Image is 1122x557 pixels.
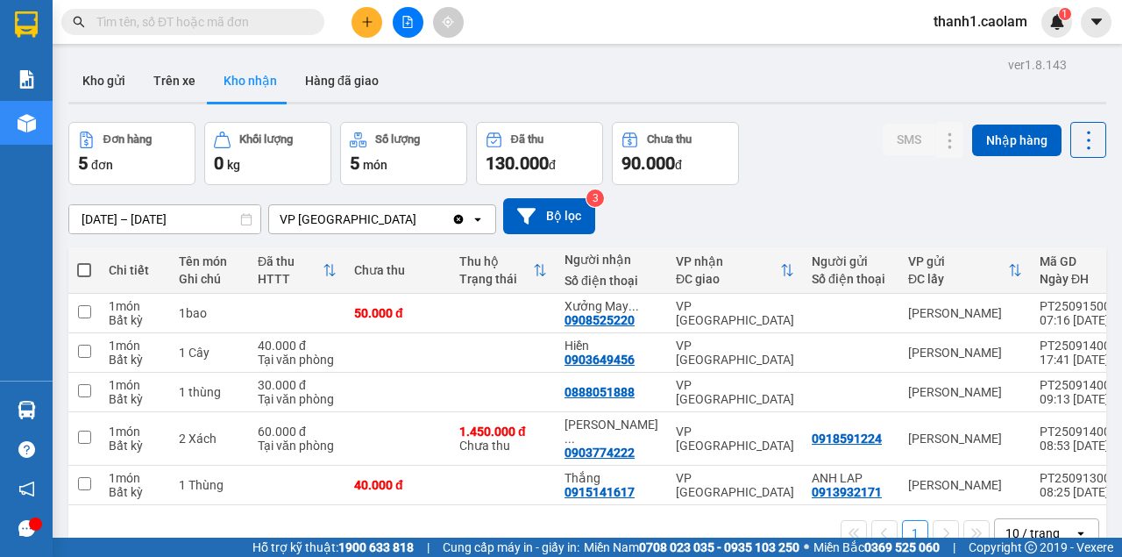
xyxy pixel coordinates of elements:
[812,471,891,485] div: ANH LAP
[340,122,467,185] button: Số lượng5món
[179,306,240,320] div: 1bao
[908,306,1022,320] div: [PERSON_NAME]
[908,254,1008,268] div: VP gửi
[899,247,1031,294] th: Toggle SortBy
[1049,14,1065,30] img: icon-new-feature
[676,272,780,286] div: ĐC giao
[676,378,794,406] div: VP [GEOGRAPHIC_DATA]
[565,313,635,327] div: 0908525220
[812,272,891,286] div: Số điện thoại
[179,346,240,360] div: 1 Cây
[179,432,240,446] div: 2 Xách
[73,16,85,28] span: search
[179,478,240,492] div: 1 Thùng
[612,122,739,185] button: Chưa thu90.000đ
[920,11,1041,32] span: thanh1.caolam
[565,485,635,499] div: 0915141617
[1008,55,1067,75] div: ver 1.8.143
[179,254,240,268] div: Tên món
[565,339,658,353] div: Hiền
[68,60,139,102] button: Kho gửi
[109,263,161,277] div: Chi tiết
[812,254,891,268] div: Người gửi
[565,253,658,267] div: Người nhận
[667,247,803,294] th: Toggle SortBy
[96,12,303,32] input: Tìm tên, số ĐT hoặc mã đơn
[258,272,323,286] div: HTTT
[239,133,293,146] div: Khối lượng
[78,153,88,174] span: 5
[676,299,794,327] div: VP [GEOGRAPHIC_DATA]
[291,60,393,102] button: Hàng đã giao
[109,378,161,392] div: 1 món
[401,16,414,28] span: file-add
[258,439,337,453] div: Tại văn phòng
[451,212,465,226] svg: Clear value
[565,274,658,288] div: Số điện thoại
[375,133,420,146] div: Số lượng
[1089,14,1104,30] span: caret-down
[179,272,240,286] div: Ghi chú
[972,125,1062,156] button: Nhập hàng
[1005,525,1060,542] div: 10 / trang
[18,520,35,537] span: message
[109,353,161,367] div: Bất kỳ
[511,133,543,146] div: Đã thu
[565,299,658,313] div: Xưởng May Thiên Phúc
[109,439,161,453] div: Bất kỳ
[459,254,533,268] div: Thu hộ
[565,432,575,446] span: ...
[258,392,337,406] div: Tại văn phòng
[565,446,635,460] div: 0903774222
[204,122,331,185] button: Khối lượng0kg
[427,538,430,557] span: |
[393,7,423,38] button: file-add
[442,16,454,28] span: aim
[1040,254,1111,268] div: Mã GD
[676,339,794,367] div: VP [GEOGRAPHIC_DATA]
[18,70,36,89] img: solution-icon
[109,425,161,439] div: 1 món
[813,538,940,557] span: Miền Bắc
[628,299,639,313] span: ...
[565,385,635,399] div: 0888051888
[1062,8,1068,20] span: 1
[361,16,373,28] span: plus
[549,158,556,172] span: đ
[621,153,675,174] span: 90.000
[227,158,240,172] span: kg
[1059,8,1071,20] sup: 1
[883,124,935,155] button: SMS
[214,153,224,174] span: 0
[676,471,794,499] div: VP [GEOGRAPHIC_DATA]
[109,392,161,406] div: Bất kỳ
[258,254,323,268] div: Đã thu
[586,189,604,207] sup: 3
[252,538,414,557] span: Hỗ trợ kỹ thuật:
[812,485,882,499] div: 0913932171
[109,471,161,485] div: 1 món
[103,133,152,146] div: Đơn hàng
[18,481,35,497] span: notification
[1081,7,1111,38] button: caret-down
[1074,526,1088,540] svg: open
[18,441,35,458] span: question-circle
[565,353,635,367] div: 0903649456
[676,425,794,453] div: VP [GEOGRAPHIC_DATA]
[68,122,195,185] button: Đơn hàng5đơn
[908,346,1022,360] div: [PERSON_NAME]
[476,122,603,185] button: Đã thu130.000đ
[209,60,291,102] button: Kho nhận
[258,425,337,439] div: 60.000 đ
[18,114,36,132] img: warehouse-icon
[503,198,595,234] button: Bộ lọc
[249,247,345,294] th: Toggle SortBy
[459,272,533,286] div: Trạng thái
[91,158,113,172] span: đơn
[908,385,1022,399] div: [PERSON_NAME]
[908,272,1008,286] div: ĐC lấy
[471,212,485,226] svg: open
[350,153,359,174] span: 5
[354,306,442,320] div: 50.000 đ
[675,158,682,172] span: đ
